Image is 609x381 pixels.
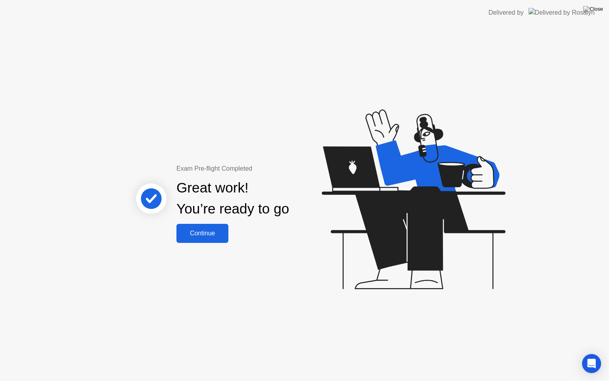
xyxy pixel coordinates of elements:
[176,177,289,219] div: Great work! You’re ready to go
[583,6,603,12] img: Close
[582,354,601,373] div: Open Intercom Messenger
[529,8,595,17] img: Delivered by Rosalyn
[179,230,226,237] div: Continue
[176,164,340,173] div: Exam Pre-flight Completed
[176,224,228,243] button: Continue
[488,8,524,17] div: Delivered by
